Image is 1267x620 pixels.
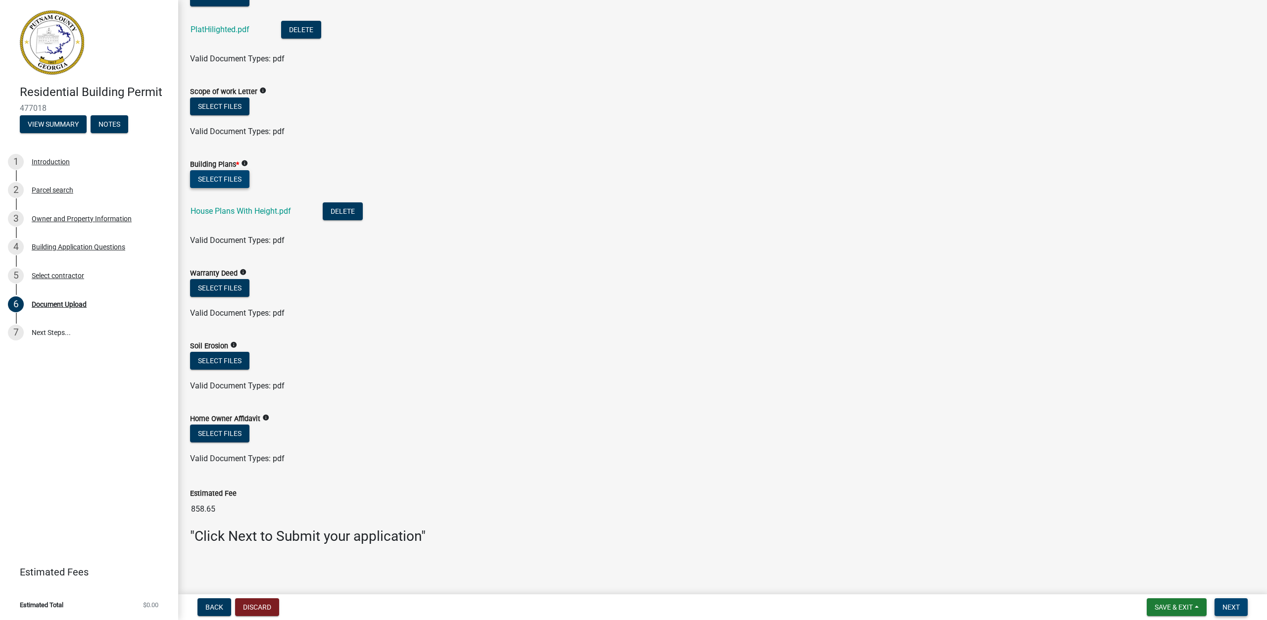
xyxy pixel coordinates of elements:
[190,236,285,245] span: Valid Document Types: pdf
[262,414,269,421] i: info
[20,85,170,99] h4: Residential Building Permit
[190,308,285,318] span: Valid Document Types: pdf
[8,268,24,284] div: 5
[32,158,70,165] div: Introduction
[190,170,249,188] button: Select files
[20,121,87,129] wm-modal-confirm: Summary
[32,272,84,279] div: Select contractor
[190,381,285,390] span: Valid Document Types: pdf
[8,154,24,170] div: 1
[32,301,87,308] div: Document Upload
[1222,603,1240,611] span: Next
[91,115,128,133] button: Notes
[190,89,257,95] label: Scope of work Letter
[190,343,228,350] label: Soil Erosion
[323,202,363,220] button: Delete
[240,269,246,276] i: info
[197,598,231,616] button: Back
[190,54,285,63] span: Valid Document Types: pdf
[91,121,128,129] wm-modal-confirm: Notes
[20,10,84,75] img: Putnam County, Georgia
[8,562,162,582] a: Estimated Fees
[20,602,63,608] span: Estimated Total
[32,215,132,222] div: Owner and Property Information
[20,103,158,113] span: 477018
[323,207,363,217] wm-modal-confirm: Delete Document
[205,603,223,611] span: Back
[32,243,125,250] div: Building Application Questions
[190,416,260,423] label: Home Owner Affidavit
[190,490,237,497] label: Estimated Fee
[281,21,321,39] button: Delete
[259,87,266,94] i: info
[8,296,24,312] div: 6
[190,161,239,168] label: Building Plans
[8,211,24,227] div: 3
[190,279,249,297] button: Select files
[190,454,285,463] span: Valid Document Types: pdf
[143,602,158,608] span: $0.00
[235,598,279,616] button: Discard
[8,325,24,340] div: 7
[8,182,24,198] div: 2
[8,239,24,255] div: 4
[190,270,238,277] label: Warranty Deed
[191,206,291,216] a: House Plans With Height.pdf
[190,127,285,136] span: Valid Document Types: pdf
[1215,598,1248,616] button: Next
[241,160,248,167] i: info
[1147,598,1207,616] button: Save & Exit
[190,97,249,115] button: Select files
[190,425,249,442] button: Select files
[20,115,87,133] button: View Summary
[32,187,73,193] div: Parcel search
[281,26,321,35] wm-modal-confirm: Delete Document
[191,25,249,34] a: PlatHilighted.pdf
[1155,603,1193,611] span: Save & Exit
[190,528,1255,545] h3: "Click Next to Submit your application"
[230,341,237,348] i: info
[190,352,249,370] button: Select files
